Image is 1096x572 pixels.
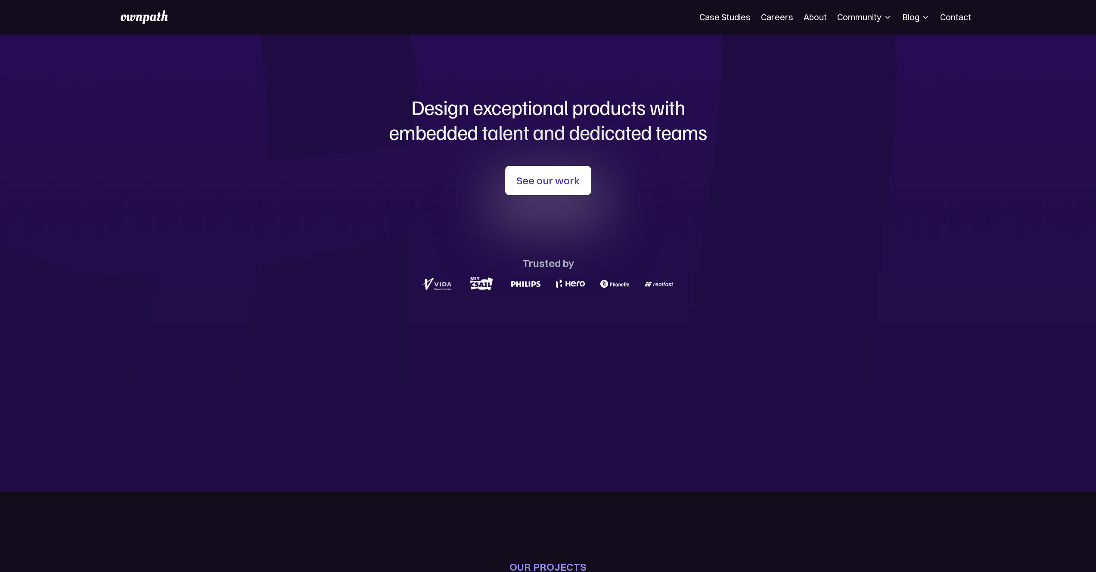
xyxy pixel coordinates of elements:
a: About [804,12,827,22]
a: Careers [761,12,793,22]
a: See our work [505,166,591,195]
div: Community [837,12,892,22]
div: Trusted by [522,257,574,269]
div: Blog [902,12,930,22]
a: Case Studies [699,12,751,22]
a: Contact [940,12,971,22]
h1: Design exceptional products with embedded talent and dedicated teams [342,95,755,144]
